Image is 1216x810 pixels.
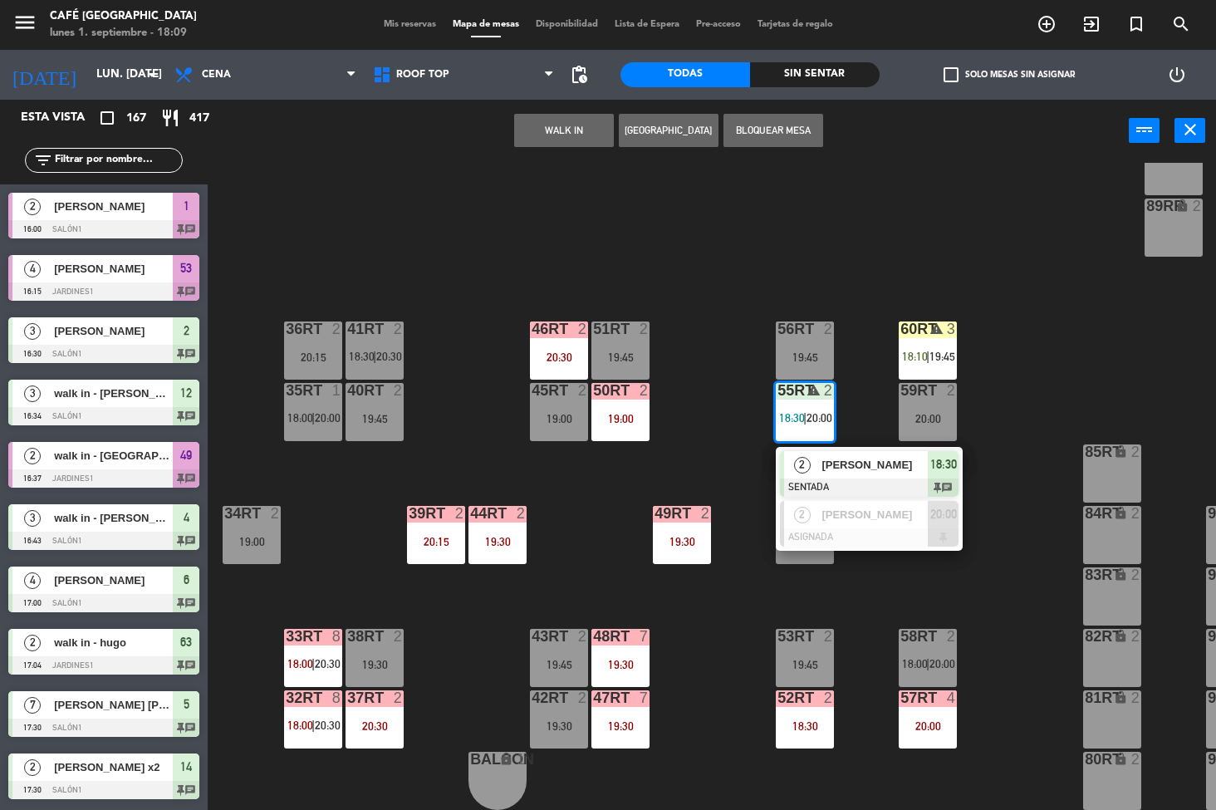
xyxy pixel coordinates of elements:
[286,690,287,705] div: 32rt
[332,690,342,705] div: 8
[311,411,315,425] span: |
[944,67,959,82] span: check_box_outline_blank
[591,659,650,670] div: 19:30
[1114,752,1128,766] i: lock
[24,510,41,527] span: 3
[824,322,834,336] div: 2
[24,323,41,340] span: 3
[54,260,173,277] span: [PERSON_NAME]
[902,350,928,363] span: 18:10
[97,108,117,128] i: crop_square
[349,350,375,363] span: 18:30
[455,506,465,521] div: 2
[947,383,957,398] div: 2
[394,690,404,705] div: 2
[1131,567,1141,582] div: 2
[286,629,287,644] div: 33rt
[184,695,189,714] span: 5
[688,20,749,29] span: Pre-acceso
[899,720,957,732] div: 20:00
[591,720,650,732] div: 19:30
[578,322,588,336] div: 2
[532,690,532,705] div: 42RT
[271,506,281,521] div: 2
[930,454,957,474] span: 18:30
[50,8,197,25] div: Café [GEOGRAPHIC_DATA]
[287,657,313,670] span: 18:00
[821,506,928,523] span: [PERSON_NAME]
[24,385,41,402] span: 3
[394,629,404,644] div: 2
[1081,14,1101,34] i: exit_to_app
[1126,14,1146,34] i: turned_in_not
[619,114,718,147] button: [GEOGRAPHIC_DATA]
[807,383,821,397] i: warning
[53,151,182,169] input: Filtrar por nombre...
[1114,444,1128,459] i: lock
[54,198,173,215] span: [PERSON_NAME]
[1208,506,1209,521] div: 94RT
[142,65,162,85] i: arrow_drop_down
[640,383,650,398] div: 2
[347,629,348,644] div: 38rt
[499,752,513,766] i: lock
[749,20,841,29] span: Tarjetas de regalo
[824,629,834,644] div: 2
[346,659,404,670] div: 19:30
[947,322,957,336] div: 3
[286,383,287,398] div: 35rt
[24,572,41,589] span: 4
[1175,199,1189,213] i: lock
[24,759,41,776] span: 2
[527,20,606,29] span: Disponibilidad
[794,457,811,474] span: 2
[54,447,173,464] span: walk in - [GEOGRAPHIC_DATA]
[1037,14,1057,34] i: add_circle_outline
[12,10,37,35] i: menu
[1167,65,1187,85] i: power_settings_new
[315,719,341,732] span: 20:30
[640,629,650,644] div: 7
[517,752,527,767] div: 1
[947,629,957,644] div: 2
[899,413,957,425] div: 20:00
[593,383,594,398] div: 50RT
[653,536,711,547] div: 19:30
[532,322,532,336] div: 46RT
[514,114,614,147] button: WALK IN
[1208,690,1209,705] div: 91RT
[779,411,805,425] span: 18:30
[184,570,189,590] span: 6
[1171,14,1191,34] i: search
[640,690,650,705] div: 7
[286,322,287,336] div: 36rt
[640,322,650,336] div: 2
[1114,629,1128,643] i: lock
[24,697,41,714] span: 7
[1085,444,1086,459] div: 85RT
[750,62,880,87] div: Sin sentar
[794,507,811,523] span: 2
[776,351,834,363] div: 19:45
[287,719,313,732] span: 18:00
[180,258,192,278] span: 53
[284,351,342,363] div: 20:15
[202,69,231,81] span: Cena
[824,383,834,398] div: 2
[929,322,944,336] i: warning
[1180,120,1200,140] i: close
[591,413,650,425] div: 19:00
[347,322,348,336] div: 41RT
[530,413,588,425] div: 19:00
[376,350,402,363] span: 20:30
[926,657,929,670] span: |
[1085,629,1086,644] div: 82RT
[593,629,594,644] div: 48RT
[12,10,37,41] button: menu
[444,20,527,29] span: Mapa de mesas
[180,757,192,777] span: 14
[184,196,189,216] span: 1
[532,629,532,644] div: 43RT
